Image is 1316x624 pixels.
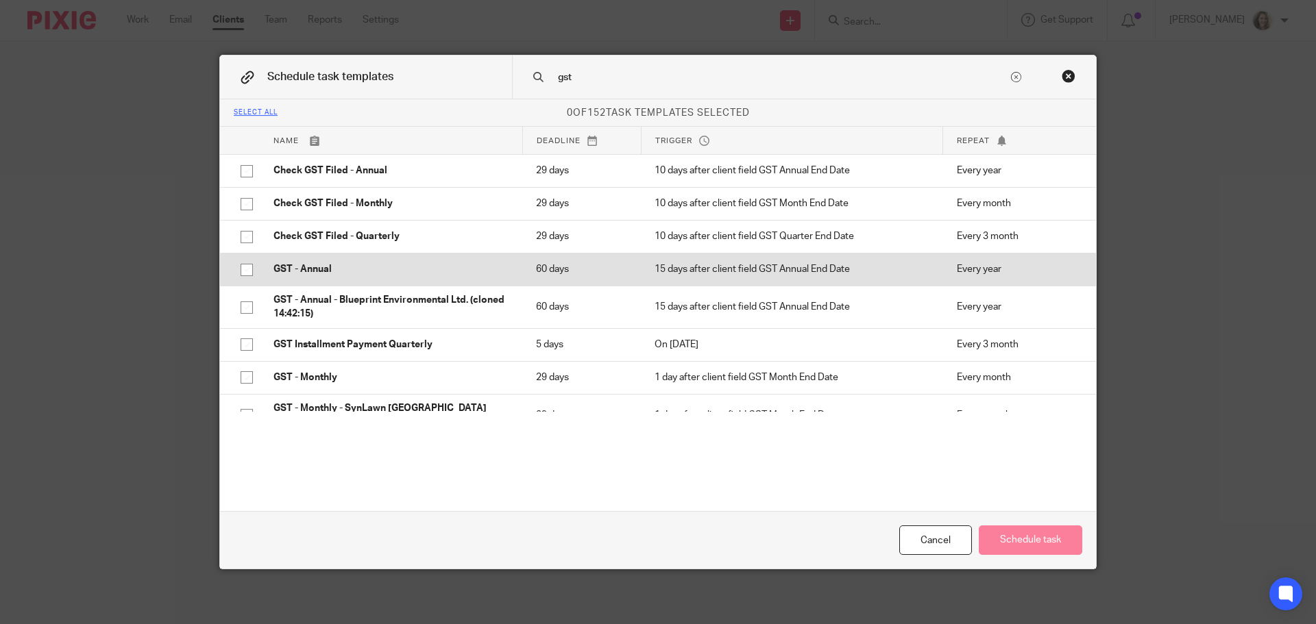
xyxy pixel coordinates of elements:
p: 10 days after client field GST Month End Date [655,197,929,210]
input: Search task templates... [557,70,1008,85]
span: 152 [587,108,606,118]
div: Select all [234,109,278,117]
p: Trigger [655,135,929,147]
p: Every 3 month [957,229,1075,243]
p: Every month [957,197,1075,210]
p: 10 days after client field GST Annual End Date [655,164,929,177]
p: Every month [957,371,1075,384]
p: Repeat [957,135,1075,147]
p: Every 3 month [957,338,1075,351]
p: GST - Monthly [273,371,509,384]
p: Check GST Filed - Quarterly [273,229,509,243]
p: Every month [957,408,1075,422]
p: 29 days [536,197,627,210]
p: 60 days [536,300,627,314]
p: Every year [957,300,1075,314]
p: 10 days after client field GST Quarter End Date [655,229,929,243]
div: Close this dialog window [1062,69,1075,83]
p: GST - Annual - Blueprint Environmental Ltd. (cloned 14:42:15) [273,293,509,321]
p: 15 days after client field GST Annual End Date [655,262,929,276]
p: 60 days [536,262,627,276]
p: Every year [957,262,1075,276]
p: GST - Annual [273,262,509,276]
p: GST Installment Payment Quarterly [273,338,509,351]
p: 29 days [536,408,627,422]
p: Deadline [537,135,627,147]
p: of task templates selected [220,106,1096,120]
p: 5 days [536,338,627,351]
p: 29 days [536,371,627,384]
span: Schedule task templates [267,71,393,82]
p: 1 day after client field GST Month End Date [655,408,929,422]
p: On [DATE] [655,338,929,351]
p: 15 days after client field GST Annual End Date [655,300,929,314]
p: Check GST Filed - Annual [273,164,509,177]
p: 29 days [536,164,627,177]
p: 29 days [536,229,627,243]
p: 1 day after client field GST Month End Date [655,371,929,384]
div: Cancel [899,525,972,555]
p: Check GST Filed - Monthly [273,197,509,210]
p: GST - Monthly - SynLawn [GEOGRAPHIC_DATA] (cloned 11:59:30) [273,401,509,429]
button: Schedule task [979,525,1082,555]
span: 0 [567,108,573,118]
p: Every year [957,164,1075,177]
span: Name [273,137,299,145]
